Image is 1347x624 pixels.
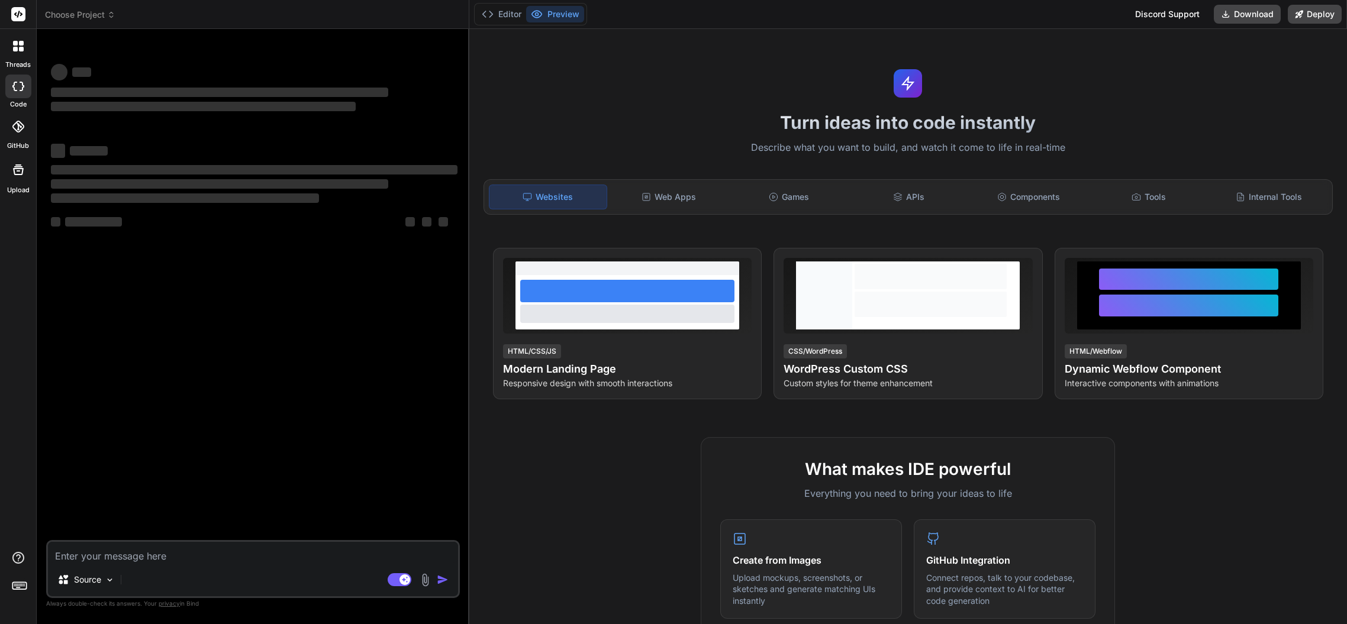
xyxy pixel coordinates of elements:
label: Upload [7,185,30,195]
span: ‌ [51,193,319,203]
span: ‌ [51,165,457,174]
span: ‌ [422,217,431,227]
div: Web Apps [610,185,727,209]
span: ‌ [51,144,65,158]
p: Source [74,574,101,586]
img: icon [437,574,449,586]
span: ‌ [51,217,60,227]
button: Download [1214,5,1281,24]
div: APIs [850,185,968,209]
p: Connect repos, talk to your codebase, and provide context to AI for better code generation [926,572,1083,607]
div: HTML/Webflow [1065,344,1127,358]
div: Components [970,185,1088,209]
div: Discord Support [1128,5,1207,24]
span: ‌ [405,217,415,227]
span: ‌ [65,217,122,227]
img: Pick Models [105,575,115,585]
label: GitHub [7,141,29,151]
p: Describe what you want to build, and watch it come to life in real-time [476,140,1340,156]
button: Deploy [1288,5,1342,24]
div: Websites [489,185,608,209]
p: Custom styles for theme enhancement [784,377,1032,389]
button: Preview [526,6,584,22]
p: Everything you need to bring your ideas to life [720,486,1095,500]
p: Upload mockups, screenshots, or sketches and generate matching UIs instantly [733,572,890,607]
span: ‌ [51,102,356,111]
h2: What makes IDE powerful [720,457,1095,481]
div: Games [730,185,847,209]
label: code [10,99,27,109]
div: Tools [1090,185,1207,209]
p: Interactive components with animations [1065,377,1313,389]
span: ‌ [439,217,448,227]
div: CSS/WordPress [784,344,847,358]
h4: Dynamic Webflow Component [1065,361,1313,377]
label: threads [5,60,31,70]
h4: WordPress Custom CSS [784,361,1032,377]
p: Always double-check its answers. Your in Bind [46,598,460,609]
h1: Turn ideas into code instantly [476,112,1340,133]
span: ‌ [72,67,91,77]
h4: Create from Images [733,553,890,567]
span: Choose Project [45,9,115,21]
span: ‌ [51,64,67,80]
img: attachment [418,573,432,587]
p: Responsive design with smooth interactions [503,377,752,389]
div: Internal Tools [1210,185,1327,209]
span: ‌ [51,179,388,189]
button: Editor [477,6,526,22]
div: HTML/CSS/JS [503,344,561,358]
h4: Modern Landing Page [503,361,752,377]
h4: GitHub Integration [926,553,1083,567]
span: privacy [159,600,180,607]
span: ‌ [70,146,108,156]
span: ‌ [51,88,388,97]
